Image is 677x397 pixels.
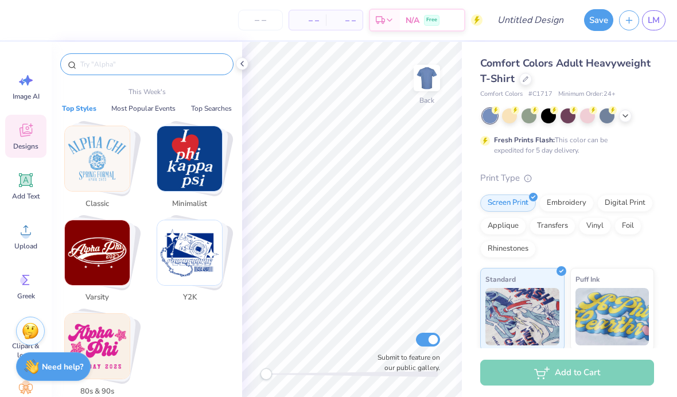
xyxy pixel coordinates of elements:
[260,368,272,380] div: Accessibility label
[480,172,654,185] div: Print Type
[333,14,356,26] span: – –
[614,217,641,235] div: Foil
[528,89,553,99] span: # C1717
[65,314,130,379] img: 80s & 90s
[42,361,83,372] strong: Need help?
[79,292,116,303] span: Varsity
[539,194,594,212] div: Embroidery
[129,87,166,97] p: This Week's
[79,59,226,70] input: Try "Alpha"
[485,273,516,285] span: Standard
[188,103,235,114] button: Top Searches
[480,56,651,85] span: Comfort Colors Adult Heavyweight T-Shirt
[415,67,438,89] img: Back
[485,288,559,345] img: Standard
[575,273,600,285] span: Puff Ink
[79,198,116,210] span: Classic
[480,217,526,235] div: Applique
[12,192,40,201] span: Add Text
[488,9,573,32] input: Untitled Design
[13,142,38,151] span: Designs
[642,10,666,30] a: LM
[7,341,45,360] span: Clipart & logos
[65,126,130,191] img: Classic
[419,95,434,106] div: Back
[575,288,649,345] img: Puff Ink
[157,220,222,285] img: Y2K
[150,126,236,214] button: Stack Card Button Minimalist
[171,292,208,303] span: Y2K
[57,126,144,214] button: Stack Card Button Classic
[480,194,536,212] div: Screen Print
[480,240,536,258] div: Rhinestones
[57,220,144,308] button: Stack Card Button Varsity
[406,14,419,26] span: N/A
[584,9,613,31] button: Save
[108,103,179,114] button: Most Popular Events
[17,291,35,301] span: Greek
[371,352,440,373] label: Submit to feature on our public gallery.
[494,135,555,145] strong: Fresh Prints Flash:
[14,242,37,251] span: Upload
[579,217,611,235] div: Vinyl
[597,194,653,212] div: Digital Print
[494,135,635,155] div: This color can be expedited for 5 day delivery.
[13,92,40,101] span: Image AI
[558,89,616,99] span: Minimum Order: 24 +
[648,14,660,27] span: LM
[150,220,236,308] button: Stack Card Button Y2K
[426,16,437,24] span: Free
[59,103,100,114] button: Top Styles
[65,220,130,285] img: Varsity
[296,14,319,26] span: – –
[480,89,523,99] span: Comfort Colors
[157,126,222,191] img: Minimalist
[238,10,283,30] input: – –
[171,198,208,210] span: Minimalist
[530,217,575,235] div: Transfers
